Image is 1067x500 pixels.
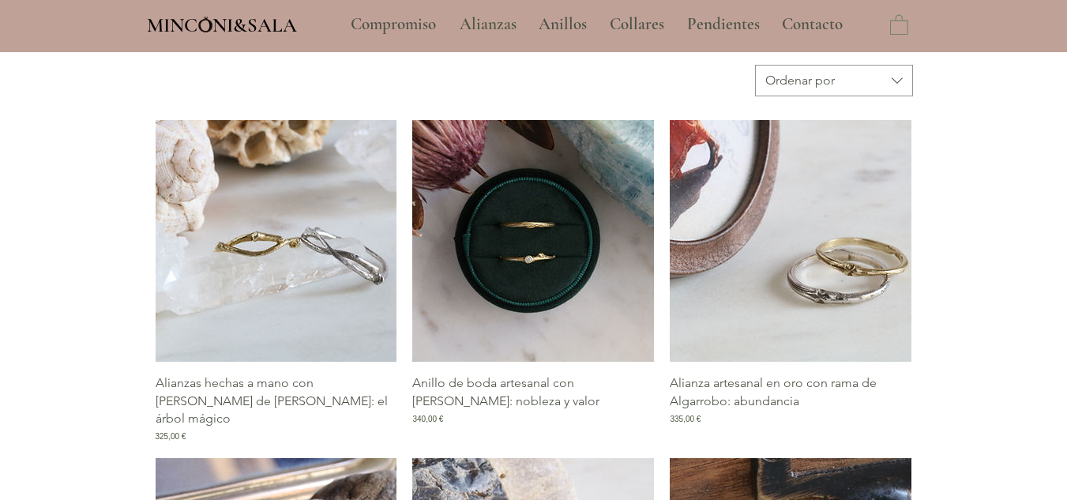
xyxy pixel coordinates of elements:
[343,5,444,44] p: Compromiso
[452,5,524,44] p: Alianzas
[770,5,855,44] a: Contacto
[308,5,886,44] nav: Sitio
[448,5,527,44] a: Alianzas
[602,5,672,44] p: Collares
[670,120,911,442] div: Galería de Alianza artesanal en oro con rama de Algarrobo: abundancia
[199,17,212,32] img: Minconi Sala
[339,5,448,44] a: Compromiso
[679,5,768,44] p: Pendientes
[147,13,297,37] span: MINCONI&SALA
[412,120,654,442] div: Galería de Anillo de boda artesanal con rama de Pruno: nobleza y valor
[147,10,297,36] a: MINCONI&SALA
[531,5,595,44] p: Anillos
[156,120,397,442] div: Galería de Alianzas hechas a mano con rama de Celtis: el árbol mágico
[765,72,835,89] div: Ordenar por
[675,5,770,44] a: Pendientes
[774,5,851,44] p: Contacto
[527,5,598,44] a: Anillos
[598,5,675,44] a: Collares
